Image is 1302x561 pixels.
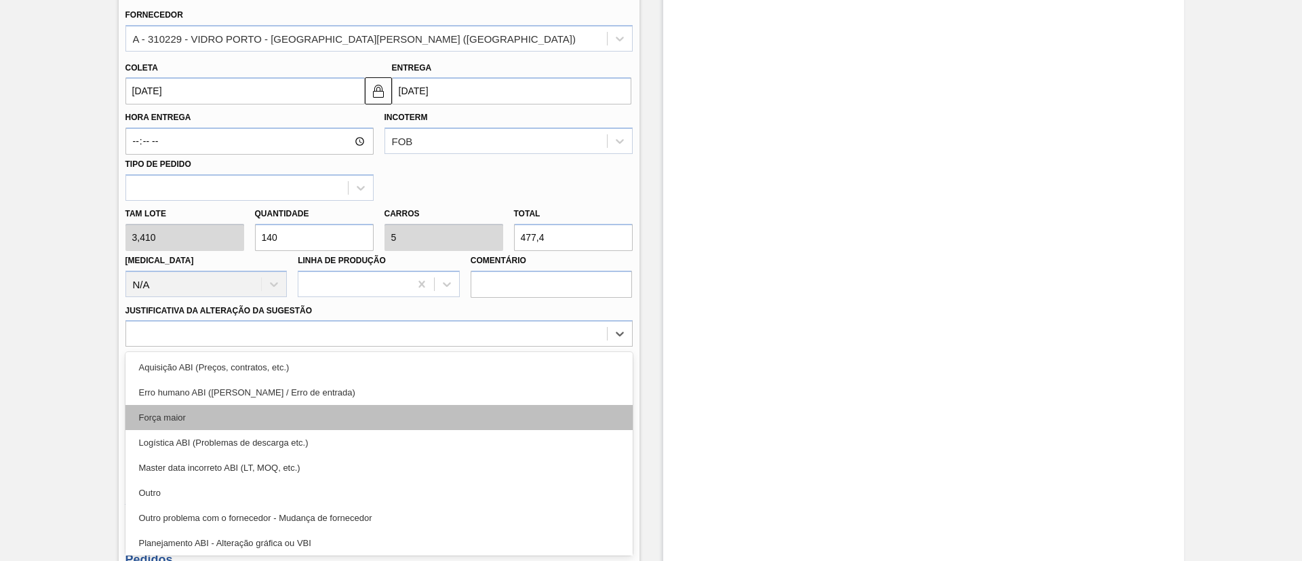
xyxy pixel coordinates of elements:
[125,505,633,530] div: Outro problema com o fornecedor - Mudança de fornecedor
[125,455,633,480] div: Master data incorreto ABI (LT, MOQ, etc.)
[125,159,191,169] label: Tipo de pedido
[392,136,413,147] div: FOB
[471,251,633,271] label: Comentário
[125,355,633,380] div: Aquisição ABI (Preços, contratos, etc.)
[392,63,432,73] label: Entrega
[125,430,633,455] div: Logística ABI (Problemas de descarga etc.)
[133,33,576,44] div: A - 310229 - VIDRO PORTO - [GEOGRAPHIC_DATA][PERSON_NAME] ([GEOGRAPHIC_DATA])
[125,204,244,224] label: Tam lote
[125,256,194,265] label: [MEDICAL_DATA]
[392,77,631,104] input: dd/mm/yyyy
[125,306,313,315] label: Justificativa da Alteração da Sugestão
[125,480,633,505] div: Outro
[125,77,365,104] input: dd/mm/yyyy
[125,350,633,370] label: Observações
[125,108,374,128] label: Hora Entrega
[125,405,633,430] div: Força maior
[255,209,309,218] label: Quantidade
[125,63,158,73] label: Coleta
[384,113,428,122] label: Incoterm
[365,77,392,104] button: locked
[370,83,387,99] img: locked
[298,256,386,265] label: Linha de Produção
[125,10,183,20] label: Fornecedor
[514,209,540,218] label: Total
[125,380,633,405] div: Erro humano ABI ([PERSON_NAME] / Erro de entrada)
[125,530,633,556] div: Planejamento ABI - Alteração gráfica ou VBI
[384,209,420,218] label: Carros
